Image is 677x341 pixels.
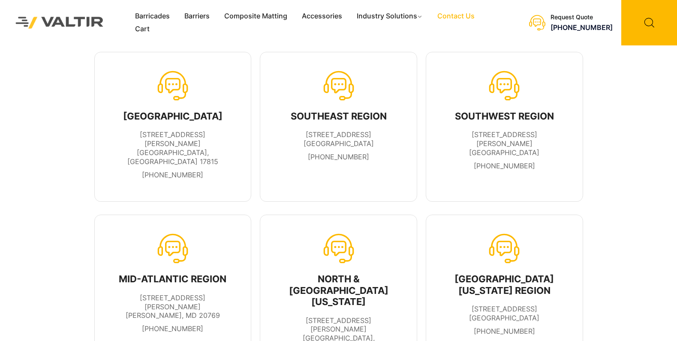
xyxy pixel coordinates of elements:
[113,273,233,284] div: MID-ATLANTIC REGION
[469,305,539,322] span: [STREET_ADDRESS] [GEOGRAPHIC_DATA]
[128,23,157,36] a: Cart
[295,10,349,23] a: Accessories
[126,293,220,320] span: [STREET_ADDRESS][PERSON_NAME] [PERSON_NAME], MD 20769
[113,111,233,122] div: [GEOGRAPHIC_DATA]
[551,23,613,32] a: [PHONE_NUMBER]
[304,130,374,148] span: [STREET_ADDRESS] [GEOGRAPHIC_DATA]
[177,10,217,23] a: Barriers
[142,170,203,179] a: [PHONE_NUMBER]
[469,130,539,157] span: [STREET_ADDRESS][PERSON_NAME] [GEOGRAPHIC_DATA]
[127,130,218,165] span: [STREET_ADDRESS][PERSON_NAME] [GEOGRAPHIC_DATA], [GEOGRAPHIC_DATA] 17815
[308,153,369,161] a: [PHONE_NUMBER]
[6,8,113,38] img: Valtir Rentals
[444,273,565,296] div: [GEOGRAPHIC_DATA][US_STATE] REGION
[128,10,177,23] a: Barricades
[430,10,482,23] a: Contact Us
[444,111,565,122] div: SOUTHWEST REGION
[278,273,399,307] div: NORTH & [GEOGRAPHIC_DATA][US_STATE]
[349,10,430,23] a: Industry Solutions
[217,10,295,23] a: Composite Matting
[474,327,535,335] a: [PHONE_NUMBER]
[474,162,535,170] a: [PHONE_NUMBER]
[291,111,387,122] div: SOUTHEAST REGION
[551,14,613,21] div: Request Quote
[142,324,203,333] a: [PHONE_NUMBER]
